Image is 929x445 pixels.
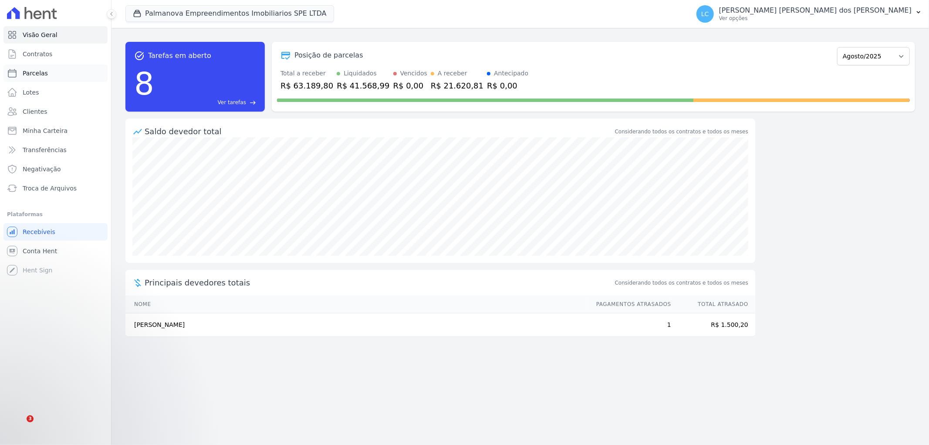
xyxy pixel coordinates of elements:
[9,415,30,436] iframe: Intercom live chat
[400,69,427,78] div: Vencidos
[145,277,613,289] span: Principais devedores totais
[3,180,108,197] a: Troca de Arquivos
[125,313,588,337] td: [PERSON_NAME]
[3,26,108,44] a: Visão Geral
[3,84,108,101] a: Lotes
[23,31,57,39] span: Visão Geral
[615,279,748,287] span: Considerando todos os contratos e todos os meses
[23,126,68,135] span: Minha Carteira
[672,313,755,337] td: R$ 1.500,20
[280,80,333,92] div: R$ 63.189,80
[615,128,748,136] div: Considerando todos os contratos e todos os meses
[3,160,108,178] a: Negativação
[3,122,108,139] a: Minha Carteira
[27,415,34,422] span: 3
[3,242,108,260] a: Conta Hent
[3,103,108,120] a: Clientes
[23,88,39,97] span: Lotes
[689,2,929,26] button: LC [PERSON_NAME] [PERSON_NAME] dos [PERSON_NAME] Ver opções
[23,50,52,58] span: Contratos
[23,165,61,173] span: Negativação
[3,65,108,82] a: Parcelas
[337,80,389,92] div: R$ 41.568,99
[588,313,672,337] td: 1
[125,296,588,313] th: Nome
[23,184,77,193] span: Troca de Arquivos
[344,69,377,78] div: Liquidados
[134,51,145,61] span: task_alt
[218,99,246,106] span: Ver tarefas
[438,69,467,78] div: A receber
[23,107,47,116] span: Clientes
[588,296,672,313] th: Pagamentos Atrasados
[294,50,363,61] div: Posição de parcelas
[148,51,211,61] span: Tarefas em aberto
[431,80,483,92] div: R$ 21.620,81
[487,80,528,92] div: R$ 0,00
[125,5,334,22] button: Palmanova Empreendimentos Imobiliarios SPE LTDA
[23,146,67,154] span: Transferências
[134,61,154,106] div: 8
[7,209,104,220] div: Plataformas
[23,228,55,236] span: Recebíveis
[250,99,256,106] span: east
[3,45,108,63] a: Contratos
[494,69,528,78] div: Antecipado
[280,69,333,78] div: Total a receber
[719,6,912,15] p: [PERSON_NAME] [PERSON_NAME] dos [PERSON_NAME]
[145,126,613,137] div: Saldo devedor total
[719,15,912,22] p: Ver opções
[672,296,755,313] th: Total Atrasado
[23,69,48,78] span: Parcelas
[3,141,108,159] a: Transferências
[23,247,57,255] span: Conta Hent
[3,223,108,241] a: Recebíveis
[701,11,709,17] span: LC
[393,80,427,92] div: R$ 0,00
[158,99,256,106] a: Ver tarefas east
